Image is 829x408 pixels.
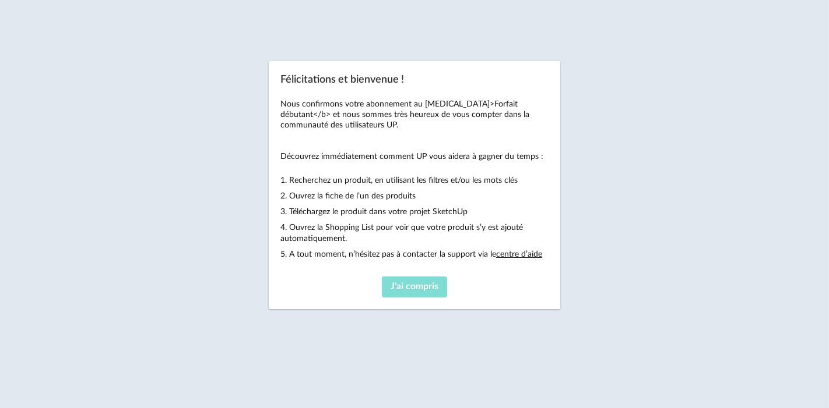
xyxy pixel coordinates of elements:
p: 4. Ouvrez la Shopping List pour voir que votre produit s’y est ajouté automatiquement. [280,222,549,243]
p: 5. A tout moment, n’hésitez pas à contacter la support via le [280,249,549,260]
p: 3. Téléchargez le produit dans votre projet SketchUp [280,207,549,217]
span: Félicitations et bienvenue ! [280,74,404,85]
p: Découvrez immédiatement comment UP vous aidera à gagner du temps : [280,151,549,162]
span: J'ai compris [391,282,438,291]
div: Félicitations et bienvenue ! [269,61,560,309]
button: J'ai compris [382,276,447,297]
p: 1. Recherchez un produit, en utilisant les filtres et/ou les mots clés [280,175,549,186]
p: Nous confirmons votre abonnement au [MEDICAL_DATA]>Forfait débutant</b> et nous sommes très heure... [280,99,549,131]
a: centre d’aide [496,250,542,258]
p: 2. Ouvrez la fiche de l’un des produits [280,191,549,201]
